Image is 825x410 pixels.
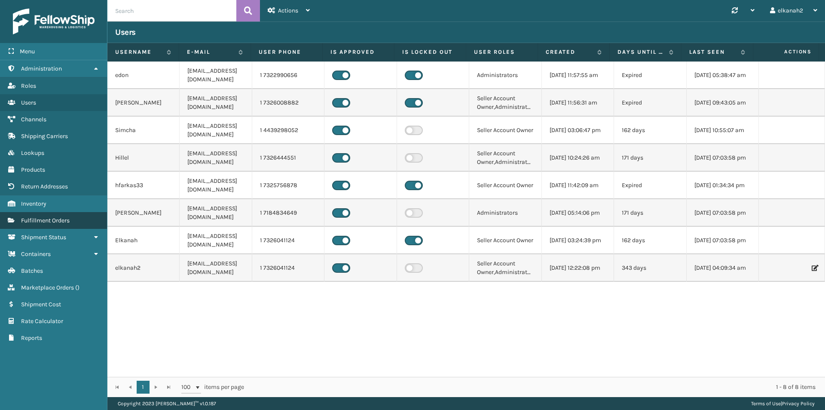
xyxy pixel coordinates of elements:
td: Administrators [469,199,541,227]
a: Terms of Use [751,401,781,407]
label: Days until password expires [617,48,665,56]
td: Seller Account Owner,Administrators [469,89,541,117]
td: [DATE] 11:56:31 am [542,89,614,117]
td: 1 4439298052 [252,117,324,144]
span: 100 [181,383,194,392]
td: [EMAIL_ADDRESS][DOMAIN_NAME] [180,199,252,227]
span: Roles [21,82,36,89]
td: Simcha [107,117,180,144]
span: Lookups [21,149,44,157]
i: Edit [812,265,817,271]
td: 162 days [614,227,686,254]
div: 1 - 8 of 8 items [256,383,816,392]
td: Expired [614,89,686,117]
label: Username [115,48,162,56]
td: [PERSON_NAME] [107,89,180,117]
a: 1 [137,381,150,394]
td: Administrators [469,62,541,89]
td: 1 7322990656 [252,62,324,89]
img: logo [13,9,95,34]
td: Seller Account Owner,Administrators [469,144,541,172]
td: [DATE] 03:24:39 pm [542,227,614,254]
td: Expired [614,172,686,199]
td: [DATE] 10:24:26 am [542,144,614,172]
td: elkanah2 [107,254,180,282]
span: Marketplace Orders [21,284,74,291]
span: Shipment Cost [21,301,61,308]
td: 343 days [614,254,686,282]
td: [DATE] 07:03:58 pm [687,199,759,227]
td: Elkanah [107,227,180,254]
span: Inventory [21,200,46,207]
span: Batches [21,267,43,274]
td: Seller Account Owner [469,172,541,199]
td: Hillel [107,144,180,172]
td: Expired [614,62,686,89]
td: [EMAIL_ADDRESS][DOMAIN_NAME] [180,117,252,144]
td: 1 7325756878 [252,172,324,199]
td: [EMAIL_ADDRESS][DOMAIN_NAME] [180,144,252,172]
td: 171 days [614,144,686,172]
td: [EMAIL_ADDRESS][DOMAIN_NAME] [180,172,252,199]
span: Containers [21,250,51,258]
label: Is Locked Out [402,48,458,56]
span: Menu [20,48,35,55]
span: Fulfillment Orders [21,217,70,224]
td: [DATE] 03:06:47 pm [542,117,614,144]
td: [DATE] 01:34:34 pm [687,172,759,199]
td: 162 days [614,117,686,144]
td: Seller Account Owner [469,117,541,144]
p: Copyright 2023 [PERSON_NAME]™ v 1.0.187 [118,397,216,410]
td: [DATE] 12:22:08 pm [542,254,614,282]
td: [DATE] 10:55:07 am [687,117,759,144]
span: Actions [278,7,298,14]
td: Seller Account Owner [469,227,541,254]
span: ( ) [75,284,79,291]
td: 1 7326041124 [252,254,324,282]
td: [PERSON_NAME] [107,199,180,227]
label: E-mail [187,48,234,56]
a: Privacy Policy [782,401,815,407]
span: Administration [21,65,62,72]
span: items per page [181,381,244,394]
td: [EMAIL_ADDRESS][DOMAIN_NAME] [180,254,252,282]
td: [EMAIL_ADDRESS][DOMAIN_NAME] [180,227,252,254]
span: Actions [756,45,817,59]
td: [EMAIL_ADDRESS][DOMAIN_NAME] [180,62,252,89]
span: Rate Calculator [21,318,63,325]
td: [DATE] 07:03:58 pm [687,144,759,172]
td: 1 7326444551 [252,144,324,172]
td: 171 days [614,199,686,227]
td: [DATE] 09:43:05 am [687,89,759,117]
span: Users [21,99,36,106]
span: Shipping Carriers [21,133,68,140]
label: Created [546,48,593,56]
td: [DATE] 07:03:58 pm [687,227,759,254]
td: Seller Account Owner,Administrators [469,254,541,282]
span: Reports [21,334,42,342]
span: Products [21,166,45,173]
td: 1 7326008882 [252,89,324,117]
td: [DATE] 11:57:55 am [542,62,614,89]
label: User Roles [474,48,530,56]
td: [DATE] 05:14:06 pm [542,199,614,227]
span: Shipment Status [21,234,66,241]
label: User phone [259,48,315,56]
td: hfarkas33 [107,172,180,199]
td: [EMAIL_ADDRESS][DOMAIN_NAME] [180,89,252,117]
td: [DATE] 11:42:09 am [542,172,614,199]
div: | [751,397,815,410]
td: 1 7184834649 [252,199,324,227]
span: Channels [21,116,46,123]
label: Is Approved [330,48,386,56]
td: edon [107,62,180,89]
h3: Users [115,27,136,37]
span: Return Addresses [21,183,68,190]
label: Last Seen [689,48,736,56]
td: 1 7326041124 [252,227,324,254]
td: [DATE] 04:09:34 am [687,254,759,282]
td: [DATE] 05:38:47 am [687,62,759,89]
